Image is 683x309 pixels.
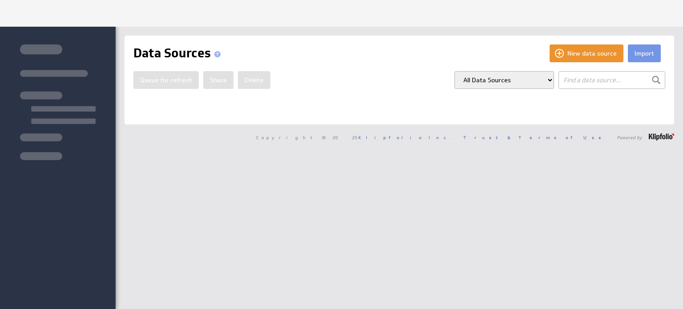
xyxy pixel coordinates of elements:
[133,71,199,89] button: Queue for refresh
[203,71,233,89] button: Share
[238,71,270,89] button: Delete
[463,134,607,140] a: Trust & Terms of Use
[20,44,96,160] img: skeleton-sidenav.svg
[617,135,642,140] span: Powered by
[358,134,454,140] a: Klipfolio Inc.
[628,44,661,62] button: Import
[550,44,623,62] button: New data source
[256,135,454,140] span: Copyright © 2025
[558,71,665,89] input: Find a data source...
[133,44,224,62] h1: Data Sources
[649,133,674,140] img: logo-footer.png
